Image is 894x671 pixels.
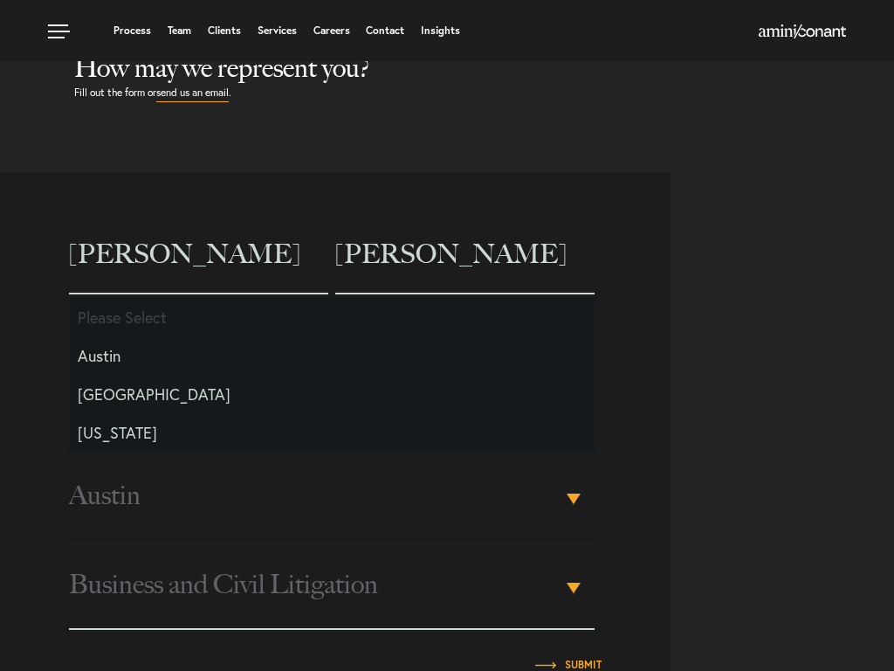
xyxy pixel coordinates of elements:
[565,660,602,670] input: Submit
[567,583,581,593] b: ▾
[69,298,595,336] li: Please Select
[567,494,581,504] b: ▾
[69,413,595,452] li: [US_STATE]
[69,336,595,375] li: Austin
[208,25,241,36] a: Clients
[69,541,561,628] span: Business and Civil Litigation
[69,294,595,373] input: Email address*
[74,84,894,102] p: Fill out the form or .
[366,25,404,36] a: Contact
[74,52,894,84] h2: How may we represent you?
[335,216,595,294] input: Last name*
[168,25,191,36] a: Team
[69,452,561,539] span: Austin
[113,25,151,36] a: Process
[759,24,846,38] img: Amini & Conant
[156,84,229,102] a: send us an email
[313,25,350,36] a: Careers
[69,375,595,413] li: [GEOGRAPHIC_DATA]
[421,25,460,36] a: Insights
[258,25,297,36] a: Services
[69,216,328,294] input: First name*
[759,25,846,39] a: Home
